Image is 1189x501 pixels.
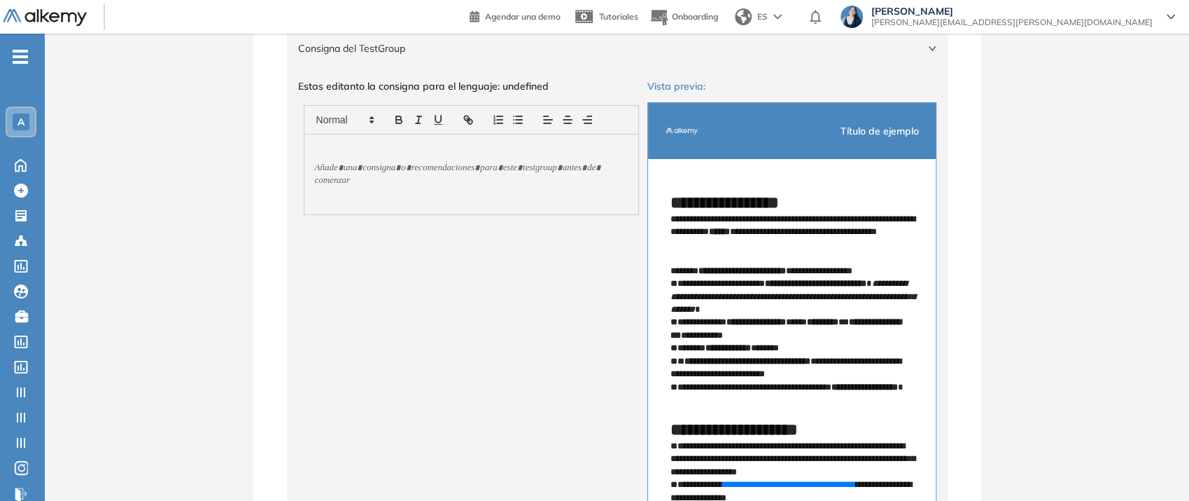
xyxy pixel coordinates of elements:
[773,14,782,20] img: arrow
[17,116,24,128] span: A
[757,11,768,23] span: ES
[840,123,919,139] span: Título de ejemplo
[871,6,1153,17] span: [PERSON_NAME]
[3,9,87,27] img: Logo
[298,78,645,94] p: Estas editanto la consigna para el lenguaje: undefined
[470,7,561,24] a: Agendar una demo
[298,41,920,56] span: Consigna del TestGroup
[735,8,752,25] img: world
[287,32,948,64] div: Consigna del TestGroup
[928,44,936,53] span: right
[647,78,936,94] p: Vista previa:
[649,2,718,32] button: Onboarding
[672,11,718,22] span: Onboarding
[599,11,638,22] span: Tutoriales
[485,11,561,22] span: Agendar una demo
[937,338,1189,501] iframe: Chat Widget
[13,55,28,58] i: -
[665,114,698,148] img: Profile Logo
[871,17,1153,28] span: [PERSON_NAME][EMAIL_ADDRESS][PERSON_NAME][DOMAIN_NAME]
[937,338,1189,501] div: Widget de chat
